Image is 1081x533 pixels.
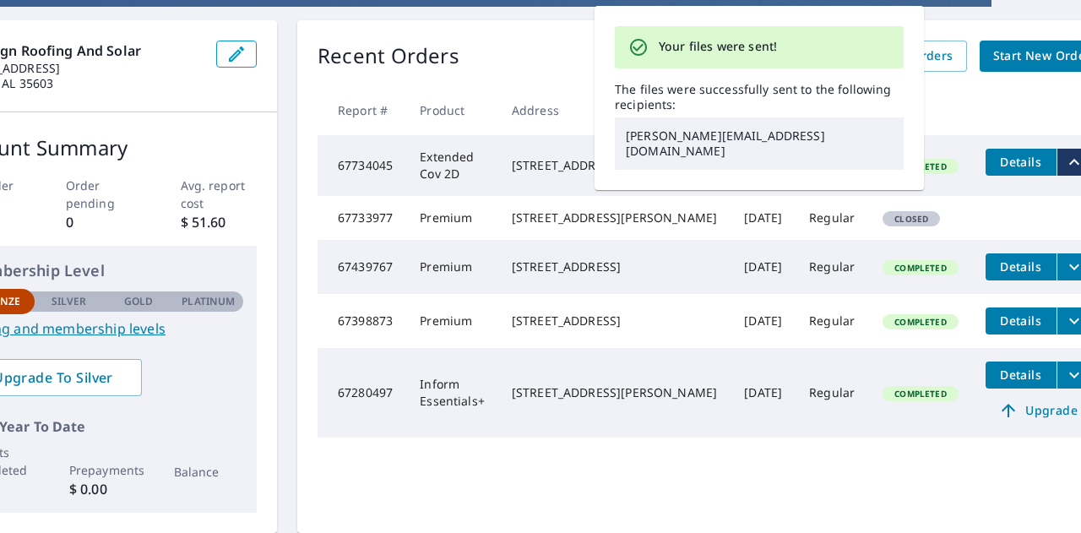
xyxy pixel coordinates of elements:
td: 67280497 [318,348,406,438]
td: 67734045 [318,135,406,196]
button: detailsBtn-67439767 [986,253,1057,280]
span: Closed [884,213,938,225]
td: [DATE] [731,240,796,294]
p: Balance [174,463,244,481]
td: Premium [406,240,498,294]
td: Regular [796,348,869,438]
th: Report # [318,85,406,135]
p: Recent Orders [318,41,459,72]
td: [DATE] [731,348,796,438]
td: Premium [406,294,498,348]
p: The files were successfully sent to the following recipients: [615,82,904,112]
button: detailsBtn-67398873 [986,307,1057,334]
span: Completed [884,388,956,400]
span: Upgrade [996,400,1081,421]
p: $ 51.60 [181,212,258,232]
span: Details [996,367,1046,383]
span: Details [996,258,1046,275]
span: Completed [884,316,956,328]
p: Platinum [182,294,235,309]
div: [STREET_ADDRESS][PERSON_NAME] [512,209,717,226]
p: Gold [124,294,153,309]
span: Details [996,154,1046,170]
p: [PERSON_NAME][EMAIL_ADDRESS][DOMAIN_NAME] [615,117,904,170]
td: [DATE] [731,196,796,240]
td: Regular [796,240,869,294]
th: Address [498,85,731,135]
td: Inform Essentials+ [406,348,498,438]
p: Silver [52,294,87,309]
p: 0 [66,212,143,232]
td: Regular [796,294,869,348]
td: Premium [406,196,498,240]
div: [STREET_ADDRESS] [512,313,717,329]
td: Extended Cov 2D [406,135,498,196]
div: [STREET_ADDRESS][PERSON_NAME] [512,157,717,174]
td: 67398873 [318,294,406,348]
td: [DATE] [731,294,796,348]
span: Completed [884,262,956,274]
p: Avg. report cost [181,177,258,212]
div: [STREET_ADDRESS] [512,258,717,275]
p: $ 0.00 [69,479,139,499]
td: 67439767 [318,240,406,294]
button: detailsBtn-67734045 [986,149,1057,176]
p: Prepayments [69,461,139,479]
td: 67733977 [318,196,406,240]
span: Details [996,313,1046,329]
div: [STREET_ADDRESS][PERSON_NAME] [512,384,717,401]
button: detailsBtn-67280497 [986,362,1057,389]
th: Product [406,85,498,135]
td: Regular [796,196,869,240]
p: Order pending [66,177,143,212]
div: Your files were sent! [659,31,777,63]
